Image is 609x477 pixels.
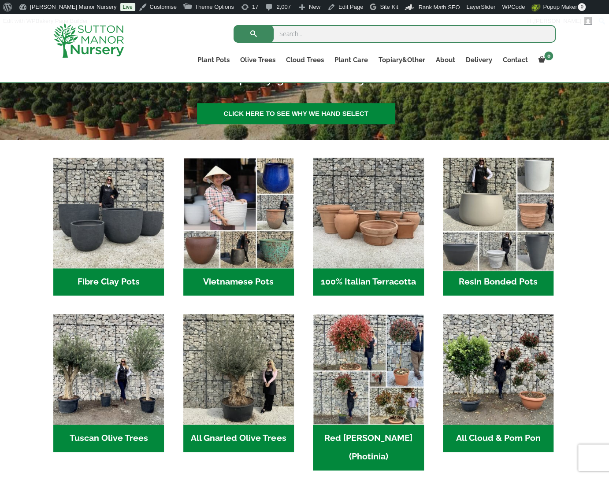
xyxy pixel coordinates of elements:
a: About [431,54,460,66]
a: Delivery [460,54,498,66]
h2: All Gnarled Olive Trees [183,425,294,452]
span: 0 [544,52,553,60]
img: Home - A124EB98 0980 45A7 B835 C04B779F7765 [443,314,553,425]
h2: Tuscan Olive Trees [53,425,164,452]
h2: Resin Bonded Pots [443,268,553,296]
span: [PERSON_NAME] [534,18,581,24]
a: Visit product category All Cloud & Pom Pon [443,314,553,452]
h2: 100% Italian Terracotta [313,268,423,296]
a: Cloud Trees [281,54,329,66]
img: Home - 1B137C32 8D99 4B1A AA2F 25D5E514E47D 1 105 c [313,158,423,268]
a: Topiary&Other [373,54,431,66]
a: 0 [533,54,556,66]
a: Visit product category Fibre Clay Pots [53,158,164,296]
img: Home - 5833C5B7 31D0 4C3A 8E42 DB494A1738DB [183,314,294,425]
img: Home - 6E921A5B 9E2F 4B13 AB99 4EF601C89C59 1 105 c [183,158,294,268]
img: Home - 7716AD77 15EA 4607 B135 B37375859F10 [53,314,164,425]
a: Plant Pots [192,54,235,66]
span: Site Kit [380,4,398,10]
img: logo [53,23,124,58]
a: Plant Care [329,54,373,66]
a: Visit product category Vietnamese Pots [183,158,294,296]
h2: Vietnamese Pots [183,268,294,296]
img: Home - F5A23A45 75B5 4929 8FB2 454246946332 [313,314,423,425]
a: Visit product category All Gnarled Olive Trees [183,314,294,452]
span: Rank Math SEO [418,4,460,11]
a: Hi, [524,14,595,28]
a: Contact [498,54,533,66]
a: Visit product category 100% Italian Terracotta [313,158,423,296]
h2: Fibre Clay Pots [53,268,164,296]
h2: Red [PERSON_NAME] (Photinia) [313,425,423,470]
input: Search... [234,25,556,43]
a: Visit product category Red Robin (Photinia) [313,314,423,470]
img: Home - 8194B7A3 2818 4562 B9DD 4EBD5DC21C71 1 105 c 1 [53,158,164,268]
a: Visit product category Tuscan Olive Trees [53,314,164,452]
a: Live [120,3,135,11]
span: 0 [578,3,586,11]
h2: All Cloud & Pom Pon [443,425,553,452]
a: Visit product category Resin Bonded Pots [443,158,553,296]
img: Home - 67232D1B A461 444F B0F6 BDEDC2C7E10B 1 105 c [440,155,557,271]
a: Olive Trees [235,54,281,66]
